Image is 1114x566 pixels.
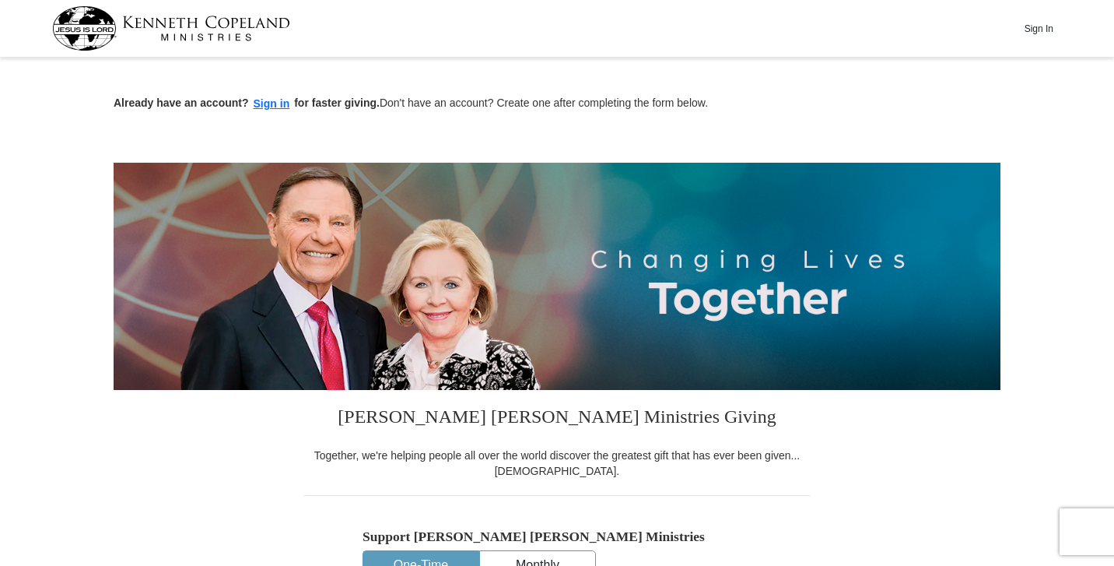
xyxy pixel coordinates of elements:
[363,529,751,545] h5: Support [PERSON_NAME] [PERSON_NAME] Ministries
[114,97,380,109] strong: Already have an account? for faster giving.
[114,95,1000,113] p: Don't have an account? Create one after completing the form below.
[304,390,810,448] h3: [PERSON_NAME] [PERSON_NAME] Ministries Giving
[52,6,290,51] img: kcm-header-logo.svg
[249,95,295,113] button: Sign in
[304,448,810,479] div: Together, we're helping people all over the world discover the greatest gift that has ever been g...
[1015,16,1062,40] button: Sign In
